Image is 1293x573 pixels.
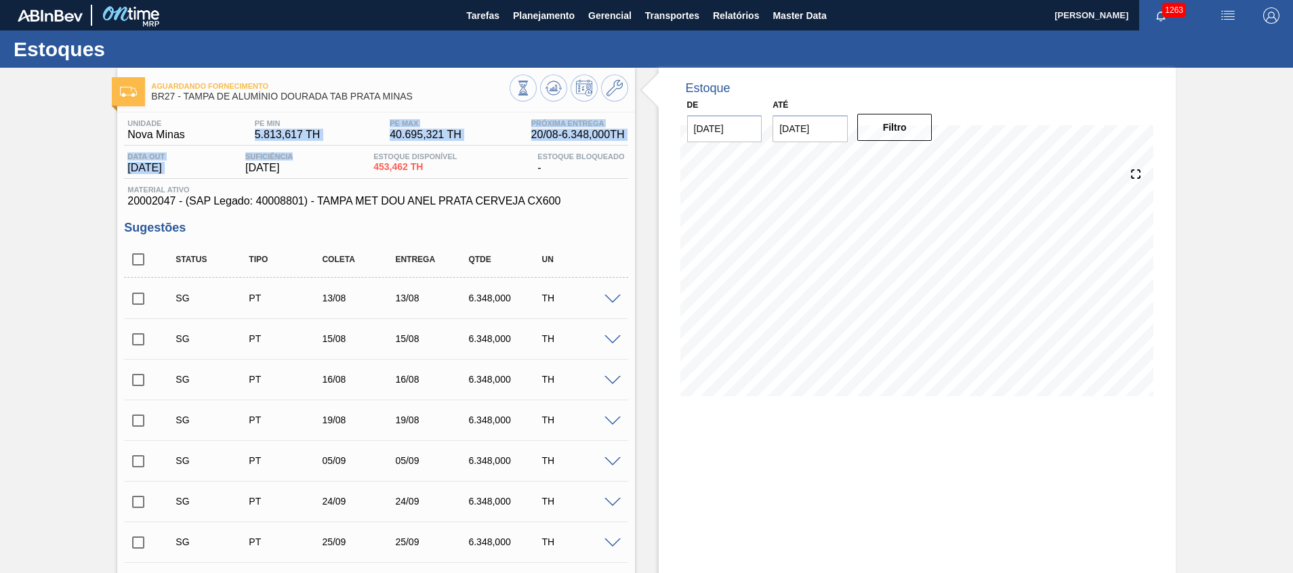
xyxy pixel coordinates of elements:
[172,293,253,303] div: Sugestão Criada
[245,496,327,507] div: Pedido de Transferência
[172,374,253,385] div: Sugestão Criada
[124,221,628,235] h3: Sugestões
[571,75,598,102] button: Programar Estoque
[531,119,625,127] span: Próxima Entrega
[392,536,473,547] div: 25/09/2025
[538,255,619,264] div: UN
[392,496,473,507] div: 24/09/2025
[392,415,473,425] div: 19/08/2025
[588,7,632,24] span: Gerencial
[392,255,473,264] div: Entrega
[538,496,619,507] div: TH
[245,152,293,161] span: Suficiência
[319,415,400,425] div: 19/08/2025
[466,7,499,24] span: Tarefas
[127,195,624,207] span: 20002047 - (SAP Legado: 40008801) - TAMPA MET DOU ANEL PRATA CERVEJA CX600
[538,415,619,425] div: TH
[510,75,537,102] button: Visão Geral dos Estoques
[151,91,509,102] span: BR27 - TAMPA DE ALUMÍNIO DOURADA TAB PRATA MINAS
[127,186,624,194] span: Material ativo
[255,129,321,141] span: 5.813,617 TH
[245,293,327,303] div: Pedido de Transferência
[172,455,253,466] div: Sugestão Criada
[687,100,699,110] label: De
[373,152,457,161] span: Estoque Disponível
[465,415,546,425] div: 6.348,000
[465,496,546,507] div: 6.348,000
[392,293,473,303] div: 13/08/2025
[245,455,327,466] div: Pedido de Transferência
[373,162,457,172] span: 453,462 TH
[538,374,619,385] div: TH
[18,9,83,22] img: TNhmsLtSVTkK8tSr43FrP2fwEKptu5GPRR3wAAAABJRU5ErkJggg==
[392,333,473,344] div: 15/08/2025
[245,374,327,385] div: Pedido de Transferência
[465,536,546,547] div: 6.348,000
[538,333,619,344] div: TH
[390,119,461,127] span: PE MAX
[245,255,327,264] div: Tipo
[245,536,327,547] div: Pedido de Transferência
[773,100,788,110] label: Até
[773,115,848,142] input: dd/mm/yyyy
[773,7,826,24] span: Master Data
[319,496,400,507] div: 24/09/2025
[513,7,575,24] span: Planejamento
[14,41,254,57] h1: Estoques
[645,7,699,24] span: Transportes
[465,255,546,264] div: Qtde
[245,162,293,174] span: [DATE]
[465,455,546,466] div: 6.348,000
[1220,7,1236,24] img: userActions
[255,119,321,127] span: PE MIN
[319,255,400,264] div: Coleta
[120,87,137,97] img: Ícone
[245,333,327,344] div: Pedido de Transferência
[172,536,253,547] div: Sugestão Criada
[1162,3,1186,18] span: 1263
[127,162,165,174] span: [DATE]
[1263,7,1279,24] img: Logout
[127,119,184,127] span: Unidade
[687,115,762,142] input: dd/mm/yyyy
[538,293,619,303] div: TH
[601,75,628,102] button: Ir ao Master Data / Geral
[172,415,253,425] div: Sugestão Criada
[127,152,165,161] span: Data out
[172,496,253,507] div: Sugestão Criada
[127,129,184,141] span: Nova Minas
[857,114,932,141] button: Filtro
[172,333,253,344] div: Sugestão Criada
[392,455,473,466] div: 05/09/2025
[172,255,253,264] div: Status
[319,455,400,466] div: 05/09/2025
[245,415,327,425] div: Pedido de Transferência
[686,81,731,95] div: Estoque
[151,82,509,90] span: Aguardando Fornecimento
[531,129,625,141] span: 20/08 - 6.348,000 TH
[540,75,567,102] button: Atualizar Gráfico
[1139,6,1183,25] button: Notificações
[319,333,400,344] div: 15/08/2025
[390,129,461,141] span: 40.695,321 TH
[319,374,400,385] div: 16/08/2025
[537,152,624,161] span: Estoque Bloqueado
[713,7,759,24] span: Relatórios
[465,333,546,344] div: 6.348,000
[538,536,619,547] div: TH
[534,152,628,174] div: -
[319,536,400,547] div: 25/09/2025
[319,293,400,303] div: 13/08/2025
[538,455,619,466] div: TH
[465,374,546,385] div: 6.348,000
[392,374,473,385] div: 16/08/2025
[465,293,546,303] div: 6.348,000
